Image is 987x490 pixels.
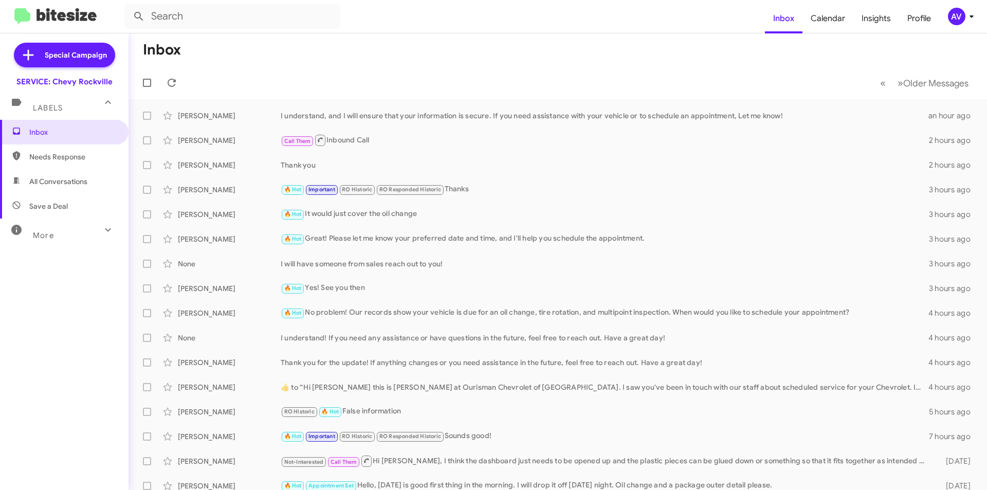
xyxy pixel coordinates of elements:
div: 4 hours ago [928,333,979,343]
div: 3 hours ago [929,185,979,195]
nav: Page navigation example [874,72,975,94]
span: 🔥 Hot [284,482,302,489]
span: RO Responded Historic [379,186,441,193]
a: Special Campaign [14,43,115,67]
span: Appointment Set [308,482,354,489]
button: Next [891,72,975,94]
div: False information [281,406,929,418]
span: 🔥 Hot [284,285,302,292]
div: 3 hours ago [929,259,979,269]
div: ​👍​ to “ Hi [PERSON_NAME] this is [PERSON_NAME] at Ourisman Chevrolet of [GEOGRAPHIC_DATA]. I saw... [281,382,928,392]
div: 4 hours ago [928,308,979,318]
button: AV [939,8,976,25]
div: It would just cover the oil change [281,208,929,220]
div: Great! Please let me know your preferred date and time, and I'll help you schedule the appointment. [281,233,929,245]
span: RO Historic [342,433,372,440]
div: 3 hours ago [929,234,979,244]
span: Labels [33,103,63,113]
div: [PERSON_NAME] [178,308,281,318]
span: 🔥 Hot [284,186,302,193]
div: [PERSON_NAME] [178,357,281,368]
div: [PERSON_NAME] [178,407,281,417]
span: Save a Deal [29,201,68,211]
div: [PERSON_NAME] [178,431,281,442]
div: 4 hours ago [928,382,979,392]
div: 3 hours ago [929,283,979,294]
div: Sounds good! [281,430,929,442]
div: Inbound Call [281,134,929,147]
div: Thanks [281,184,929,195]
span: RO Responded Historic [379,433,441,440]
div: No problem! Our records show your vehicle is due for an oil change, tire rotation, and multipoint... [281,307,928,319]
span: RO Historic [284,408,315,415]
div: I understand! If you need any assistance or have questions in the future, feel free to reach out.... [281,333,928,343]
div: None [178,259,281,269]
span: « [880,77,886,89]
span: Inbox [29,127,117,137]
span: Important [308,186,335,193]
span: 🔥 Hot [284,211,302,217]
div: Hi [PERSON_NAME], I think the dashboard just needs to be opened up and the plastic pieces can be ... [281,455,929,467]
span: Older Messages [903,78,968,89]
span: All Conversations [29,176,87,187]
div: Thank you [281,160,929,170]
div: 2 hours ago [929,160,979,170]
div: 5 hours ago [929,407,979,417]
div: 7 hours ago [929,431,979,442]
div: an hour ago [928,111,979,121]
a: Inbox [765,4,802,33]
div: None [178,333,281,343]
div: [PERSON_NAME] [178,160,281,170]
div: [PERSON_NAME] [178,234,281,244]
div: I will have someone from sales reach out to you! [281,259,929,269]
span: Special Campaign [45,50,107,60]
a: Insights [853,4,899,33]
span: Needs Response [29,152,117,162]
div: [PERSON_NAME] [178,382,281,392]
span: More [33,231,54,240]
div: Yes! See you then [281,282,929,294]
div: I understand, and I will ensure that your information is secure. If you need assistance with your... [281,111,928,121]
span: Call Them [284,138,311,144]
div: [PERSON_NAME] [178,185,281,195]
div: 4 hours ago [928,357,979,368]
span: Important [308,433,335,440]
input: Search [124,4,340,29]
div: SERVICE: Chevy Rockville [16,77,113,87]
div: [PERSON_NAME] [178,111,281,121]
a: Calendar [802,4,853,33]
div: 2 hours ago [929,135,979,146]
div: [PERSON_NAME] [178,209,281,220]
span: 🔥 Hot [284,433,302,440]
div: [PERSON_NAME] [178,283,281,294]
span: 🔥 Hot [284,310,302,316]
div: [PERSON_NAME] [178,456,281,466]
span: 🔥 Hot [284,235,302,242]
h1: Inbox [143,42,181,58]
span: Call Them [331,459,357,465]
span: RO Historic [342,186,372,193]
a: Profile [899,4,939,33]
span: Not-Interested [284,459,324,465]
button: Previous [874,72,892,94]
span: » [898,77,903,89]
div: [DATE] [929,456,979,466]
div: AV [948,8,965,25]
div: 3 hours ago [929,209,979,220]
div: Thank you for the update! If anything changes or you need assistance in the future, feel free to ... [281,357,928,368]
span: 🔥 Hot [321,408,339,415]
div: [PERSON_NAME] [178,135,281,146]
